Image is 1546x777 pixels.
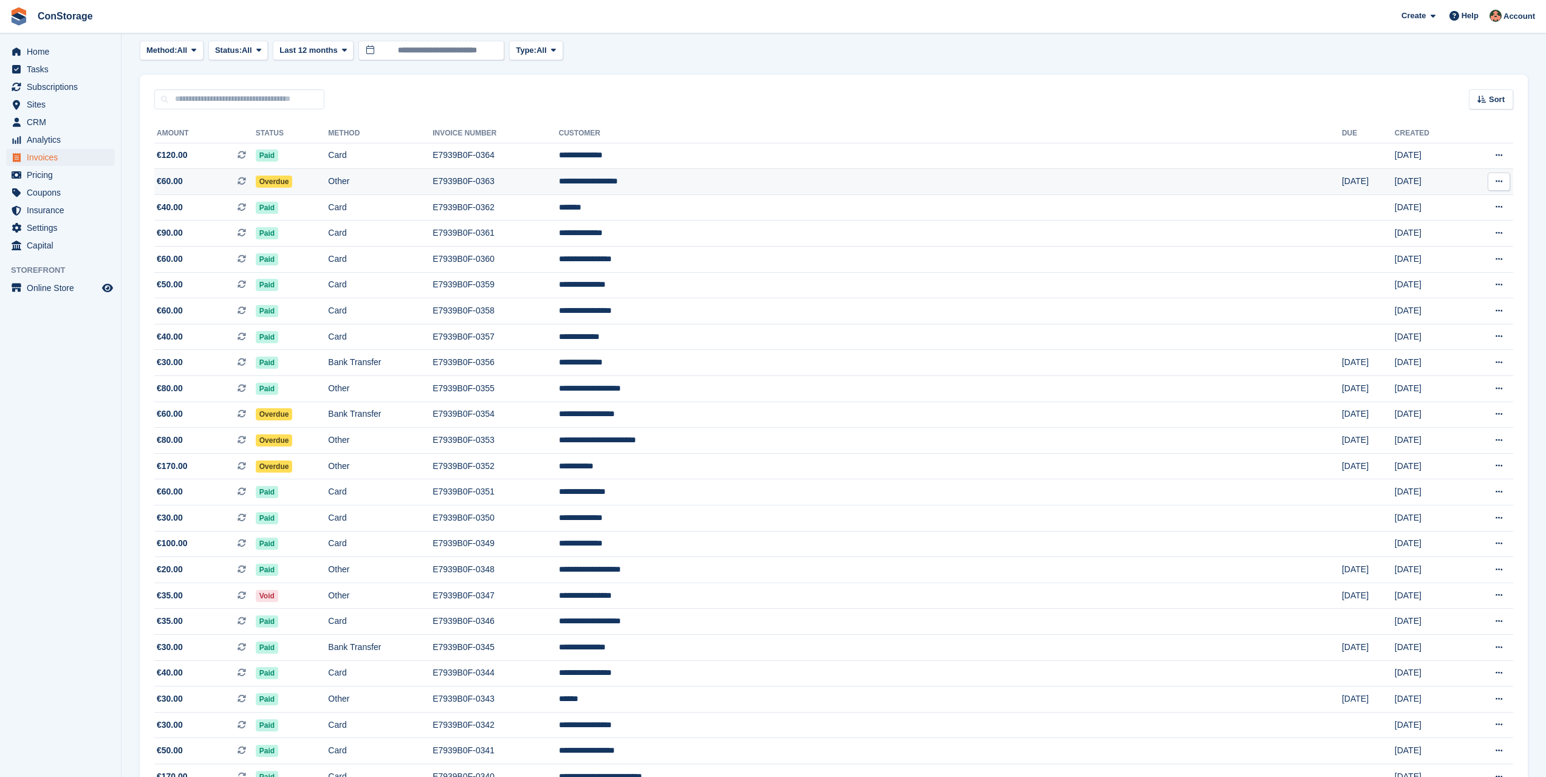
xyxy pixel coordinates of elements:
td: Card [328,324,433,350]
span: €30.00 [157,693,183,705]
span: €50.00 [157,278,183,291]
span: Paid [256,512,278,524]
span: Method: [146,44,177,56]
span: Paid [256,667,278,679]
td: Card [328,712,433,738]
span: Paid [256,331,278,343]
td: [DATE] [1395,402,1463,428]
a: menu [6,237,115,254]
td: E7939B0F-0360 [433,247,559,273]
td: E7939B0F-0359 [433,272,559,298]
span: All [177,44,188,56]
span: €120.00 [157,149,188,162]
a: menu [6,131,115,148]
td: E7939B0F-0345 [433,634,559,660]
span: Account [1503,10,1535,22]
td: [DATE] [1395,583,1463,609]
span: Paid [256,202,278,214]
span: €80.00 [157,382,183,395]
span: Type: [516,44,536,56]
td: Card [328,298,433,324]
td: [DATE] [1342,557,1395,583]
span: Overdue [256,434,293,447]
td: [DATE] [1395,686,1463,713]
td: E7939B0F-0364 [433,143,559,169]
span: Home [27,43,100,60]
td: [DATE] [1342,169,1395,195]
td: E7939B0F-0358 [433,298,559,324]
a: menu [6,202,115,219]
th: Created [1395,124,1463,143]
td: [DATE] [1342,583,1395,609]
img: Rena Aslanova [1490,10,1502,22]
span: €50.00 [157,744,183,757]
span: Overdue [256,408,293,420]
button: Method: All [140,41,204,61]
span: €100.00 [157,537,188,550]
span: €30.00 [157,641,183,654]
a: Preview store [100,281,115,295]
td: [DATE] [1395,350,1463,376]
span: Paid [256,615,278,628]
td: Bank Transfer [328,350,433,376]
a: menu [6,166,115,183]
a: ConStorage [33,6,98,26]
span: €30.00 [157,719,183,731]
span: €60.00 [157,485,183,498]
td: [DATE] [1395,531,1463,557]
td: Other [328,169,433,195]
span: CRM [27,114,100,131]
td: E7939B0F-0353 [433,428,559,454]
a: menu [6,78,115,95]
span: €35.00 [157,589,183,602]
span: All [536,44,547,56]
span: Status: [215,44,242,56]
th: Method [328,124,433,143]
td: Other [328,453,433,479]
td: Other [328,376,433,402]
td: [DATE] [1395,221,1463,247]
button: Last 12 months [273,41,354,61]
span: Paid [256,253,278,265]
a: menu [6,149,115,166]
span: Paid [256,719,278,731]
span: €30.00 [157,512,183,524]
td: [DATE] [1342,634,1395,660]
span: Void [256,590,278,602]
td: [DATE] [1395,428,1463,454]
td: E7939B0F-0362 [433,194,559,221]
td: [DATE] [1342,428,1395,454]
span: Analytics [27,131,100,148]
td: E7939B0F-0349 [433,531,559,557]
img: stora-icon-8386f47178a22dfd0bd8f6a31ec36ba5ce8667c1dd55bd0f319d3a0aa187defe.svg [10,7,28,26]
td: E7939B0F-0341 [433,738,559,764]
a: menu [6,279,115,296]
td: [DATE] [1395,557,1463,583]
span: Paid [256,564,278,576]
td: Card [328,194,433,221]
button: Type: All [509,41,563,61]
td: [DATE] [1342,350,1395,376]
td: [DATE] [1395,272,1463,298]
td: Other [328,428,433,454]
td: [DATE] [1395,376,1463,402]
td: [DATE] [1342,376,1395,402]
span: Overdue [256,460,293,473]
span: Paid [256,149,278,162]
td: Other [328,686,433,713]
span: Last 12 months [279,44,337,56]
td: [DATE] [1342,686,1395,713]
span: Online Store [27,279,100,296]
th: Amount [154,124,256,143]
td: Card [328,660,433,686]
td: E7939B0F-0343 [433,686,559,713]
span: Paid [256,642,278,654]
td: Card [328,609,433,635]
td: E7939B0F-0350 [433,505,559,532]
td: Card [328,143,433,169]
span: €60.00 [157,175,183,188]
th: Status [256,124,329,143]
a: menu [6,114,115,131]
td: Card [328,531,433,557]
span: Pricing [27,166,100,183]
